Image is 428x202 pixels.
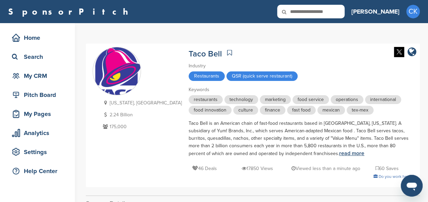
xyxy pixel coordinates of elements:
[7,163,68,179] a: Help Center
[233,106,258,115] span: culture
[401,175,423,197] iframe: 메시징 창을 시작하는 버튼
[93,47,141,107] img: Sponsorpitch & Taco Bell
[101,111,182,119] p: 2.24 Billion
[189,49,222,59] a: Taco Bell
[351,7,399,16] h3: [PERSON_NAME]
[101,99,182,107] p: [US_STATE], [GEOGRAPHIC_DATA]
[10,146,68,158] div: Settings
[192,164,217,173] p: 46 Deals
[224,95,258,104] span: technology
[379,174,413,179] span: Do you work here?
[8,7,132,16] a: SponsorPitch
[394,47,404,57] img: Twitter white
[374,174,413,179] a: Do you work here?
[10,51,68,63] div: Search
[7,49,68,65] a: Search
[10,89,68,101] div: Pitch Board
[408,47,416,58] a: company link
[291,164,360,173] p: Viewed less than a minute ago
[376,164,399,173] p: 60 Saves
[10,127,68,139] div: Analytics
[331,95,363,104] span: operations
[7,87,68,103] a: Pitch Board
[10,70,68,82] div: My CRM
[7,30,68,46] a: Home
[317,106,345,115] span: mexican
[406,5,420,18] span: CK
[347,106,374,115] span: tex-mex
[365,95,401,104] span: international
[7,68,68,84] a: My CRM
[7,125,68,141] a: Analytics
[189,71,225,81] span: Restaurants
[260,95,291,104] span: marketing
[189,95,223,104] span: restaurants
[260,106,285,115] span: finance
[101,122,182,131] p: 175,000
[226,71,298,81] span: QSR (quick serve restaurant)
[7,144,68,160] a: Settings
[287,106,316,115] span: fast food
[292,95,329,104] span: food service
[189,62,413,70] div: Industry
[189,86,413,94] div: Keywords
[10,108,68,120] div: My Pages
[189,120,413,157] div: Taco Bell is an American chain of fast-food restaurants based in [GEOGRAPHIC_DATA], [US_STATE]. A...
[10,32,68,44] div: Home
[189,106,232,115] span: food innovation
[351,4,399,19] a: [PERSON_NAME]
[242,164,273,173] p: 17850 Views
[7,106,68,122] a: My Pages
[339,150,364,157] a: read more
[10,165,68,177] div: Help Center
